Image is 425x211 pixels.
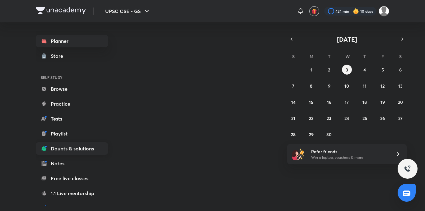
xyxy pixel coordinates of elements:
a: Company Logo [36,7,86,16]
abbr: September 21, 2025 [291,115,295,121]
abbr: September 14, 2025 [291,99,296,105]
img: referral [292,148,305,160]
abbr: September 10, 2025 [344,83,349,89]
abbr: September 16, 2025 [327,99,331,105]
button: September 29, 2025 [306,129,316,139]
button: September 26, 2025 [378,113,388,123]
a: Doubts & solutions [36,142,108,155]
div: Store [51,52,67,60]
button: September 23, 2025 [324,113,334,123]
abbr: September 26, 2025 [380,115,385,121]
abbr: September 11, 2025 [363,83,367,89]
a: Tests [36,112,108,125]
abbr: September 17, 2025 [345,99,349,105]
button: September 11, 2025 [360,81,370,91]
button: September 12, 2025 [378,81,388,91]
button: September 27, 2025 [395,113,405,123]
button: September 14, 2025 [288,97,298,107]
button: September 28, 2025 [288,129,298,139]
abbr: September 23, 2025 [327,115,331,121]
a: Practice [36,98,108,110]
button: September 1, 2025 [306,65,316,75]
abbr: Saturday [399,53,402,59]
button: September 4, 2025 [360,65,370,75]
button: September 18, 2025 [360,97,370,107]
a: Playlist [36,127,108,140]
button: UPSC CSE - GS [101,5,154,17]
button: September 9, 2025 [324,81,334,91]
button: September 20, 2025 [395,97,405,107]
h6: SELF STUDY [36,72,108,83]
abbr: September 4, 2025 [363,67,366,73]
abbr: September 3, 2025 [346,67,348,73]
button: September 16, 2025 [324,97,334,107]
button: September 6, 2025 [395,65,405,75]
abbr: September 7, 2025 [292,83,294,89]
abbr: September 12, 2025 [381,83,385,89]
button: September 5, 2025 [378,65,388,75]
button: [DATE] [296,35,398,44]
abbr: September 22, 2025 [309,115,313,121]
img: streak [353,8,359,14]
img: Company Logo [36,7,86,14]
button: September 17, 2025 [342,97,352,107]
button: September 30, 2025 [324,129,334,139]
abbr: Tuesday [328,53,330,59]
button: September 15, 2025 [306,97,316,107]
a: Store [36,50,108,62]
abbr: September 8, 2025 [310,83,312,89]
a: 1:1 Live mentorship [36,187,108,200]
abbr: September 18, 2025 [362,99,367,105]
img: ttu [404,165,411,172]
abbr: Friday [381,53,384,59]
button: September 2, 2025 [324,65,334,75]
abbr: September 30, 2025 [326,131,332,137]
button: September 22, 2025 [306,113,316,123]
button: September 3, 2025 [342,65,352,75]
a: Browse [36,83,108,95]
abbr: September 19, 2025 [381,99,385,105]
button: September 10, 2025 [342,81,352,91]
img: avatar [311,8,317,14]
abbr: September 13, 2025 [398,83,403,89]
abbr: September 28, 2025 [291,131,296,137]
button: September 25, 2025 [360,113,370,123]
a: Planner [36,35,108,47]
abbr: September 29, 2025 [309,131,314,137]
img: Komal [379,6,389,16]
abbr: Monday [310,53,313,59]
button: September 24, 2025 [342,113,352,123]
abbr: September 5, 2025 [381,67,384,73]
abbr: September 24, 2025 [344,115,349,121]
abbr: September 9, 2025 [328,83,330,89]
abbr: Wednesday [345,53,350,59]
abbr: September 6, 2025 [399,67,402,73]
button: September 21, 2025 [288,113,298,123]
a: Free live classes [36,172,108,185]
span: [DATE] [337,35,357,44]
button: September 19, 2025 [378,97,388,107]
abbr: Sunday [292,53,295,59]
abbr: September 25, 2025 [362,115,367,121]
abbr: September 27, 2025 [398,115,403,121]
abbr: Thursday [363,53,366,59]
button: avatar [309,6,319,16]
button: September 7, 2025 [288,81,298,91]
abbr: September 15, 2025 [309,99,313,105]
a: Notes [36,157,108,170]
h6: Refer friends [311,148,388,155]
button: September 8, 2025 [306,81,316,91]
abbr: September 1, 2025 [310,67,312,73]
p: Win a laptop, vouchers & more [311,155,388,160]
button: September 13, 2025 [395,81,405,91]
abbr: September 2, 2025 [328,67,330,73]
abbr: September 20, 2025 [398,99,403,105]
